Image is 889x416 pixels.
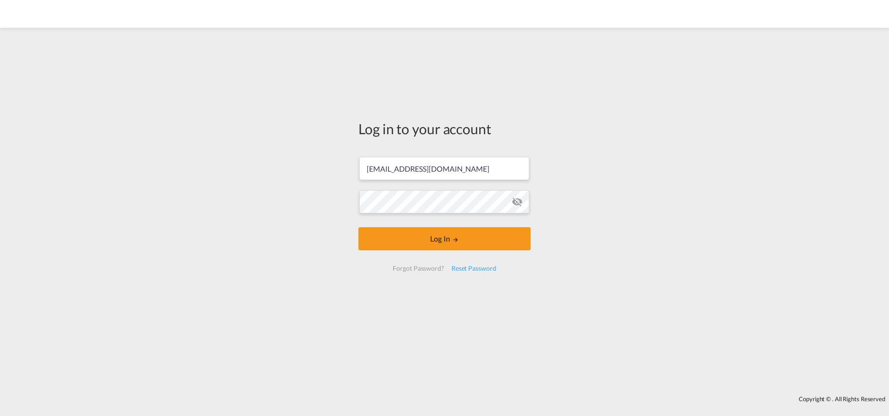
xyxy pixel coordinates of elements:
[389,260,447,277] div: Forgot Password?
[448,260,500,277] div: Reset Password
[358,119,531,138] div: Log in to your account
[358,227,531,250] button: LOGIN
[512,196,523,207] md-icon: icon-eye-off
[359,157,529,180] input: Enter email/phone number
